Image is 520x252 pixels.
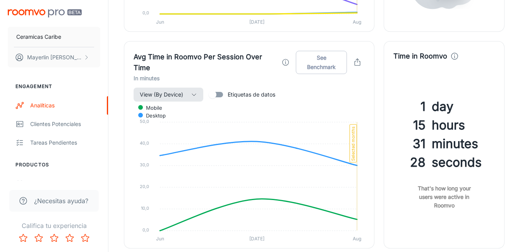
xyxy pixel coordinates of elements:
h3: minutes [432,135,494,153]
div: Tareas pendientes [30,138,100,147]
button: View (By Device) [134,88,203,102]
h3: day [432,97,494,116]
p: Califica tu experiencia [6,221,102,230]
span: ¿Necesitas ayuda? [34,196,88,205]
tspan: Jun [156,236,164,242]
span: mobile [140,104,162,111]
span: Etiquetas de datos [228,90,275,99]
h4: Time in Roomvo [393,51,447,62]
button: Rate 3 star [46,230,62,246]
button: Rate 2 star [31,230,46,246]
img: Roomvo PRO Beta [8,9,82,17]
h6: That's how long your users were active in Roomvo [393,184,495,210]
tspan: Aug [353,19,361,25]
h3: 15 [393,116,426,135]
div: Analíticas [30,101,100,110]
tspan: 10,0 [141,205,149,211]
h6: In minutes [134,74,365,83]
h3: 1 [393,97,426,116]
tspan: 0,0 [142,227,149,233]
h3: hours [432,116,494,135]
h3: 28 [393,153,426,172]
h3: seconds [432,153,494,172]
tspan: 30,0 [140,162,149,167]
tspan: 0,0 [142,10,149,16]
button: Ceramicas Caribe [8,27,100,47]
tspan: 20,0 [140,184,149,189]
tspan: Aug [353,236,361,242]
tspan: 50,0 [140,119,149,124]
p: Ceramicas Caribe [16,33,61,41]
p: Mayerlin [PERSON_NAME] [27,53,82,62]
h3: 31 [393,135,426,153]
div: Mis productos [30,180,100,188]
button: Mayerlin [PERSON_NAME] [8,47,100,67]
tspan: 40,0 [140,140,149,146]
button: Rate 4 star [62,230,77,246]
span: View (By Device) [140,90,183,99]
button: Rate 1 star [15,230,31,246]
button: See Benchmark [296,51,347,74]
h4: Avg Time in Roomvo Per Session Over Time [134,52,278,73]
button: Rate 5 star [77,230,93,246]
tspan: Jun [156,19,164,25]
tspan: [DATE] [249,19,264,25]
tspan: [DATE] [249,236,264,242]
div: Clientes potenciales [30,120,100,128]
span: desktop [140,112,166,119]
